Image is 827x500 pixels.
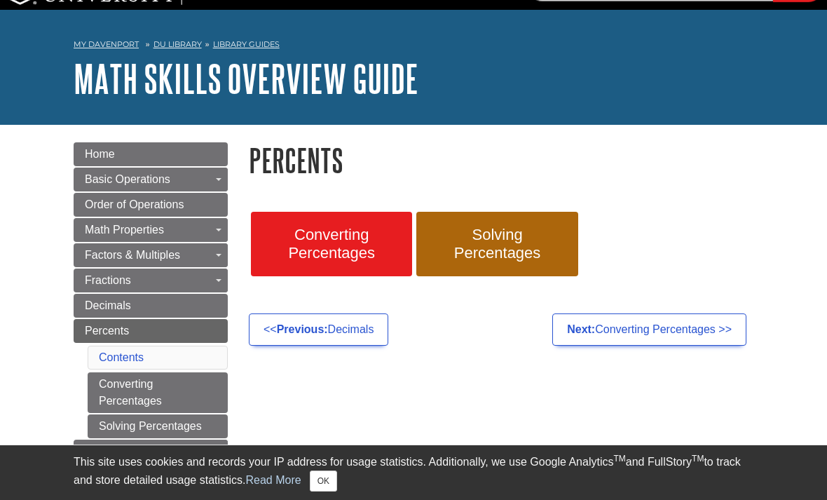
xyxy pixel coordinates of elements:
[85,198,184,210] span: Order of Operations
[74,39,139,50] a: My Davenport
[85,173,170,185] span: Basic Operations
[74,193,228,217] a: Order of Operations
[692,454,704,464] sup: TM
[251,212,412,276] a: Converting Percentages
[74,294,228,318] a: Decimals
[74,440,228,464] a: Ratios & Proportions
[74,269,228,292] a: Fractions
[416,212,577,276] a: Solving Percentages
[74,319,228,343] a: Percents
[261,226,402,262] span: Converting Percentages
[85,224,164,236] span: Math Properties
[85,274,131,286] span: Fractions
[74,35,753,58] nav: breadcrumb
[310,471,337,492] button: Close
[88,372,228,413] a: Converting Percentages
[74,57,418,100] a: Math Skills Overview Guide
[99,351,144,363] a: Contents
[427,226,567,262] span: Solving Percentages
[552,313,746,346] a: Next:Converting Percentages >>
[85,148,115,160] span: Home
[249,142,753,178] h1: Percents
[153,39,202,49] a: DU Library
[213,39,280,49] a: Library Guides
[88,414,228,438] a: Solving Percentages
[74,243,228,267] a: Factors & Multiples
[74,454,753,492] div: This site uses cookies and records your IP address for usage statistics. Additionally, we use Goo...
[85,299,131,311] span: Decimals
[277,323,328,335] strong: Previous:
[85,249,180,261] span: Factors & Multiples
[567,323,595,335] strong: Next:
[245,474,301,486] a: Read More
[74,218,228,242] a: Math Properties
[249,313,388,346] a: <<Previous:Decimals
[85,325,129,337] span: Percents
[74,168,228,191] a: Basic Operations
[74,142,228,166] a: Home
[613,454,625,464] sup: TM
